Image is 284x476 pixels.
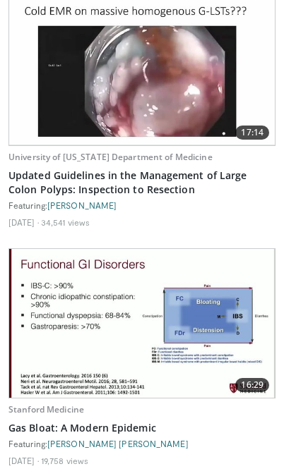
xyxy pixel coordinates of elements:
a: [PERSON_NAME] [47,200,117,210]
a: Gas Bloat: A Modern Epidemic [8,421,276,435]
a: 16:29 [9,249,275,398]
span: 17:14 [235,126,269,140]
li: 19,758 views [41,455,88,466]
span: 16:29 [235,378,269,392]
a: [PERSON_NAME] [PERSON_NAME] [47,439,189,448]
img: 480ec31d-e3c1-475b-8289-0a0659db689a.620x360_q85_upscale.jpg [9,249,275,398]
div: Featuring: [8,200,276,211]
a: Updated Guidelines in the Management of Large Colon Polyps: Inspection to Resection [8,169,276,197]
li: [DATE] [8,216,39,228]
div: Featuring: [8,438,276,449]
li: 34,541 views [41,216,90,228]
li: [DATE] [8,455,39,466]
a: University of [US_STATE] Department of Medicine [8,151,213,163]
a: Stanford Medicine [8,403,84,415]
